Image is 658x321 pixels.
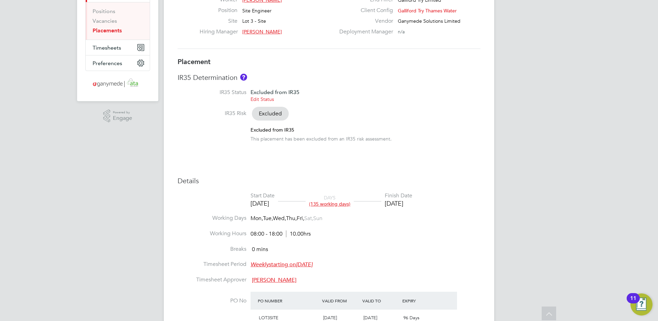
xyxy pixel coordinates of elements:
[200,28,237,35] label: Hiring Manager
[86,55,150,71] button: Preferences
[93,60,122,66] span: Preferences
[251,96,274,102] a: Edit Status
[251,199,275,207] div: [DATE]
[630,293,652,315] button: Open Resource Center, 11 new notifications
[240,74,247,81] button: About IR35
[251,127,392,133] div: Excluded from IR35
[252,107,289,121] span: Excluded
[403,315,420,321] span: 96 Days
[178,176,480,185] h3: Details
[309,201,350,207] span: (135 working days)
[259,315,278,321] span: LOT3SITE
[252,246,268,253] span: 0 mins
[306,195,354,207] div: DAYS
[178,261,246,268] label: Timesheet Period
[385,192,412,199] div: Finish Date
[251,215,263,222] span: Mon,
[363,315,377,321] span: [DATE]
[178,215,246,222] label: Working Days
[252,277,296,283] span: [PERSON_NAME]
[251,89,299,95] span: Excluded from IR35
[398,8,457,14] span: Galliford Try Thames Water
[630,298,636,307] div: 11
[286,230,311,237] span: 10.00hrs
[273,215,286,222] span: Wed,
[251,136,392,142] div: This placement has been excluded from an IR35 risk assessment.
[256,294,320,307] div: PO Number
[86,2,150,40] div: Jobs
[304,215,313,222] span: Sat,
[113,115,132,121] span: Engage
[320,294,361,307] div: Valid From
[200,18,237,25] label: Site
[93,18,117,24] a: Vacancies
[323,315,337,321] span: [DATE]
[251,261,269,268] em: Weekly
[178,110,246,117] label: IR35 Risk
[335,28,393,35] label: Deployment Manager
[242,29,282,35] span: [PERSON_NAME]
[178,297,246,304] label: PO No
[251,261,312,268] span: starting on
[103,110,132,123] a: Powered byEngage
[178,246,246,253] label: Breaks
[93,44,121,51] span: Timesheets
[263,215,273,222] span: Tue,
[178,58,211,66] b: Placement
[242,8,272,14] span: Site Engineer
[286,215,297,222] span: Thu,
[86,40,150,55] button: Timesheets
[401,294,441,307] div: Expiry
[85,78,150,89] a: Go to home page
[297,215,304,222] span: Fri,
[200,7,237,14] label: Position
[398,18,460,24] span: Ganymede Solutions Limited
[91,78,145,89] img: ganymedesolutions-logo-retina.png
[93,8,115,14] a: Positions
[313,215,322,222] span: Sun
[251,192,275,199] div: Start Date
[385,199,412,207] div: [DATE]
[178,230,246,237] label: Working Hours
[178,276,246,283] label: Timesheet Approver
[296,261,312,268] em: [DATE]
[242,18,266,24] span: Lot 3 - Site
[113,110,132,115] span: Powered by
[178,89,246,96] label: IR35 Status
[398,29,405,35] span: n/a
[335,18,393,25] label: Vendor
[93,27,122,34] a: Placements
[361,294,401,307] div: Valid To
[335,7,393,14] label: Client Config
[251,230,311,238] div: 08:00 - 18:00
[178,73,480,82] h3: IR35 Determination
